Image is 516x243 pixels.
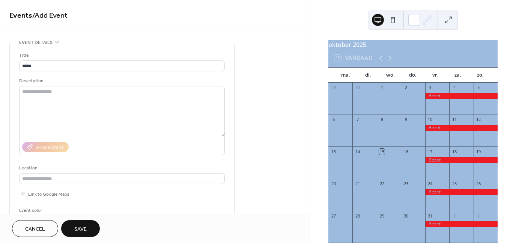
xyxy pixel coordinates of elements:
div: 14 [355,149,360,154]
div: 6 [331,117,336,122]
div: Bezet [425,93,498,99]
div: 2 [476,213,481,219]
div: 30 [355,85,360,91]
div: 23 [403,181,409,187]
span: Event details [19,39,53,47]
div: 26 [476,181,481,187]
div: 4 [451,85,457,91]
div: vr. [424,68,447,83]
div: 8 [379,117,385,122]
div: do. [402,68,424,83]
div: 21 [355,181,360,187]
div: Bezet [425,125,498,131]
div: 11 [451,117,457,122]
div: 29 [331,85,336,91]
div: wo. [379,68,402,83]
div: Title [19,51,223,59]
div: Bezet [425,221,498,227]
div: ma. [334,68,357,83]
div: Location [19,164,223,172]
div: 7 [355,117,360,122]
div: zo. [469,68,492,83]
div: 31 [427,213,433,219]
div: 16 [403,149,409,154]
a: Events [9,8,32,23]
span: Link to Google Maps [28,190,69,198]
div: 28 [355,213,360,219]
div: 17 [427,149,433,154]
div: 12 [476,117,481,122]
div: Event color [19,207,75,214]
div: di. [357,68,379,83]
div: 22 [379,181,385,187]
div: Description [19,77,223,85]
div: 3 [427,85,433,91]
div: 5 [476,85,481,91]
div: 24 [427,181,433,187]
span: / Add Event [32,8,68,23]
div: za. [447,68,469,83]
span: Cancel [25,225,45,233]
div: 9 [403,117,409,122]
div: 29 [379,213,385,219]
div: Bezet [425,157,498,163]
div: 15 [379,149,385,154]
div: 18 [451,149,457,154]
div: 19 [476,149,481,154]
div: 25 [451,181,457,187]
div: 10 [427,117,433,122]
div: 20 [331,181,336,187]
button: Cancel [12,220,58,237]
div: Bezet [425,189,498,195]
div: 13 [331,149,336,154]
div: 1 [451,213,457,219]
div: 27 [331,213,336,219]
div: 1 [379,85,385,91]
div: 30 [403,213,409,219]
span: Save [74,225,87,233]
div: oktober 2025 [328,40,498,49]
div: 2 [403,85,409,91]
button: Save [61,220,100,237]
